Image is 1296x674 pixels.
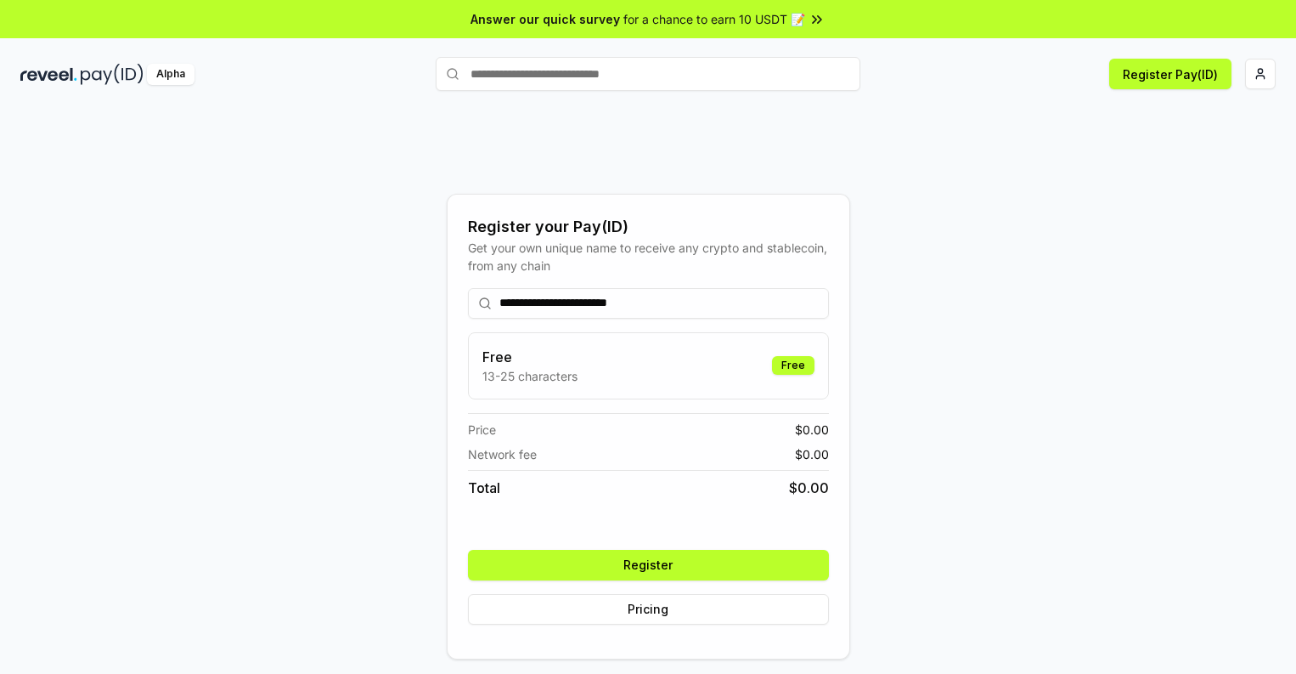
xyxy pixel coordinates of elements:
[795,421,829,439] span: $ 0.00
[147,64,194,85] div: Alpha
[772,356,814,375] div: Free
[81,64,144,85] img: pay_id
[482,367,578,385] p: 13-25 characters
[789,478,829,498] span: $ 0.00
[20,64,77,85] img: reveel_dark
[468,215,829,239] div: Register your Pay(ID)
[1109,59,1231,89] button: Register Pay(ID)
[468,594,829,625] button: Pricing
[468,445,537,463] span: Network fee
[795,445,829,463] span: $ 0.00
[468,421,496,439] span: Price
[623,10,805,28] span: for a chance to earn 10 USDT 📝
[468,550,829,581] button: Register
[471,10,620,28] span: Answer our quick survey
[482,347,578,367] h3: Free
[468,478,500,498] span: Total
[468,239,829,275] div: Get your own unique name to receive any crypto and stablecoin, from any chain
